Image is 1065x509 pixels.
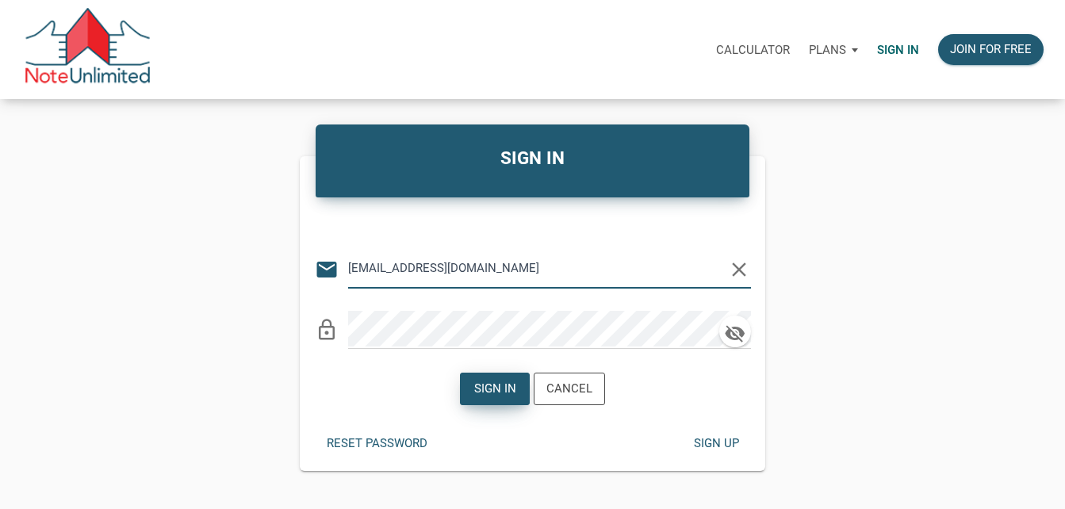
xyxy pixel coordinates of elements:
[327,434,427,453] div: Reset password
[929,25,1053,75] a: Join for free
[315,318,339,342] i: lock_outline
[950,40,1032,59] div: Join for free
[315,428,439,459] button: Reset password
[315,258,339,281] i: email
[809,43,846,57] p: Plans
[799,26,868,74] button: Plans
[877,43,919,57] p: Sign in
[938,34,1044,65] button: Join for free
[799,25,868,75] a: Plans
[707,25,799,75] a: Calculator
[534,373,605,405] button: Cancel
[716,43,790,57] p: Calculator
[348,251,727,286] input: Email
[868,25,929,75] a: Sign in
[474,380,516,398] div: Sign in
[328,145,738,172] h4: SIGN IN
[681,428,751,459] button: Sign up
[727,258,751,281] i: clear
[546,380,592,398] div: Cancel
[24,8,151,91] img: NoteUnlimited
[693,434,738,453] div: Sign up
[460,373,530,405] button: Sign in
